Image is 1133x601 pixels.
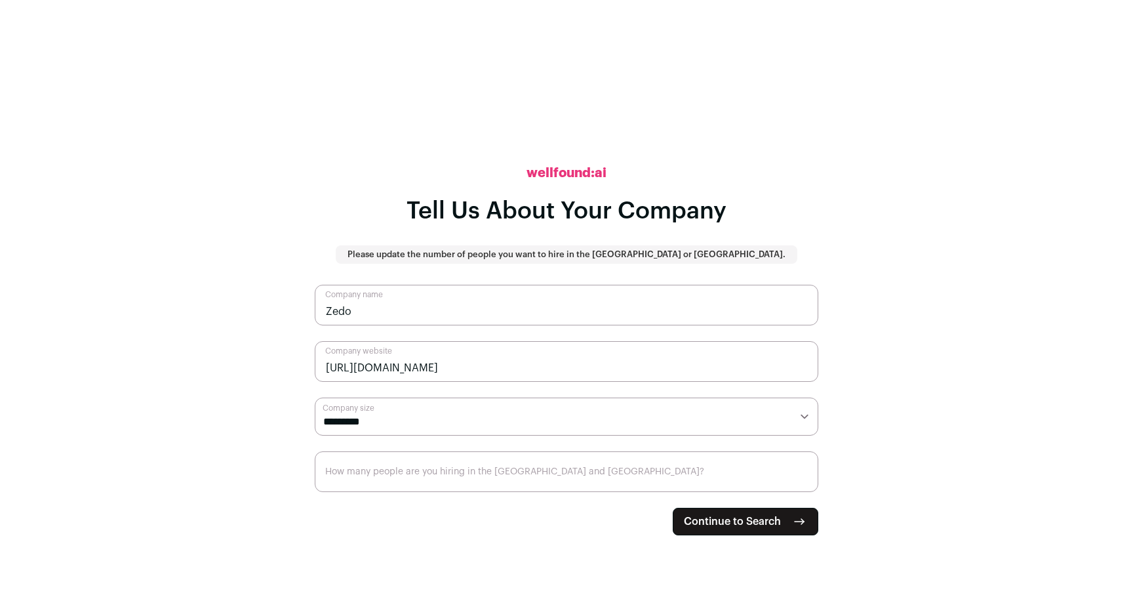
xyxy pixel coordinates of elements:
[673,508,818,535] button: Continue to Search
[407,198,726,224] h1: Tell Us About Your Company
[684,514,781,529] span: Continue to Search
[315,341,818,382] input: Company website
[527,164,606,182] h2: wellfound:ai
[315,451,818,492] input: How many people are you hiring in the US and Canada?
[348,249,785,260] p: Please update the number of people you want to hire in the [GEOGRAPHIC_DATA] or [GEOGRAPHIC_DATA].
[315,285,818,325] input: Company name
